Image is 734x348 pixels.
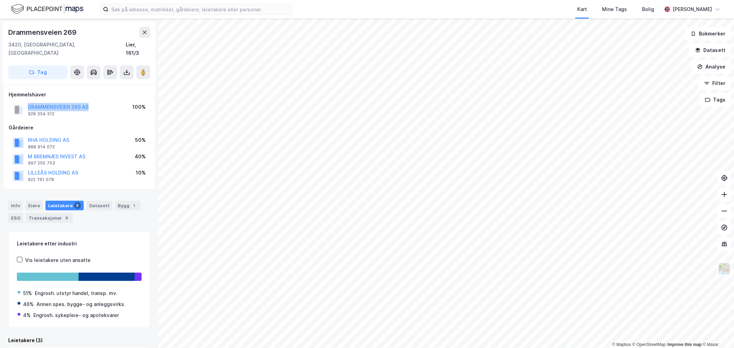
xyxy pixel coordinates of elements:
[26,213,73,223] div: Transaksjoner
[33,311,119,319] div: Engrosh. sykepleie- og apotekvarer
[700,315,734,348] div: Kontrollprogram for chat
[28,144,55,150] div: 888 914 072
[108,4,292,14] input: Søk på adresse, matrikkel, gårdeiere, leietakere eller personer
[9,124,150,132] div: Gårdeiere
[685,27,731,41] button: Bokmerker
[136,169,146,177] div: 10%
[632,342,666,347] a: OpenStreetMap
[23,300,34,308] div: 46%
[8,201,23,210] div: Info
[25,256,91,264] div: Vis leietakere uten ansatte
[28,111,54,117] div: 928 354 512
[718,262,731,275] img: Z
[698,76,731,90] button: Filter
[63,214,70,221] div: 6
[28,160,55,166] div: 997 250 753
[8,41,126,57] div: 3420, [GEOGRAPHIC_DATA], [GEOGRAPHIC_DATA]
[74,202,81,209] div: 3
[8,336,150,345] div: Leietakere (3)
[700,315,734,348] iframe: Chat Widget
[45,201,84,210] div: Leietakere
[28,177,54,182] div: 922 761 078
[17,240,142,248] div: Leietakere etter industri
[135,152,146,161] div: 40%
[25,201,43,210] div: Eiere
[11,3,83,15] img: logo.f888ab2527a4732fd821a326f86c7f29.svg
[612,342,631,347] a: Mapbox
[23,289,32,297] div: 51%
[126,41,150,57] div: Lier, 161/3
[37,300,125,308] div: Annen spes. bygge- og anleggsvirks.
[668,342,702,347] a: Improve this map
[115,201,141,210] div: Bygg
[9,91,150,99] div: Hjemmelshaver
[8,65,68,79] button: Tag
[131,202,138,209] div: 1
[8,27,78,38] div: Drammensveien 269
[8,213,23,223] div: ESG
[642,5,654,13] div: Bolig
[699,93,731,107] button: Tags
[673,5,712,13] div: [PERSON_NAME]
[23,311,31,319] div: 4%
[132,103,146,111] div: 100%
[135,136,146,144] div: 50%
[691,60,731,74] button: Analyse
[689,43,731,57] button: Datasett
[86,201,112,210] div: Datasett
[602,5,627,13] div: Mine Tags
[577,5,587,13] div: Kart
[35,289,117,297] div: Engrosh. utstyr handel, transp. mv.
